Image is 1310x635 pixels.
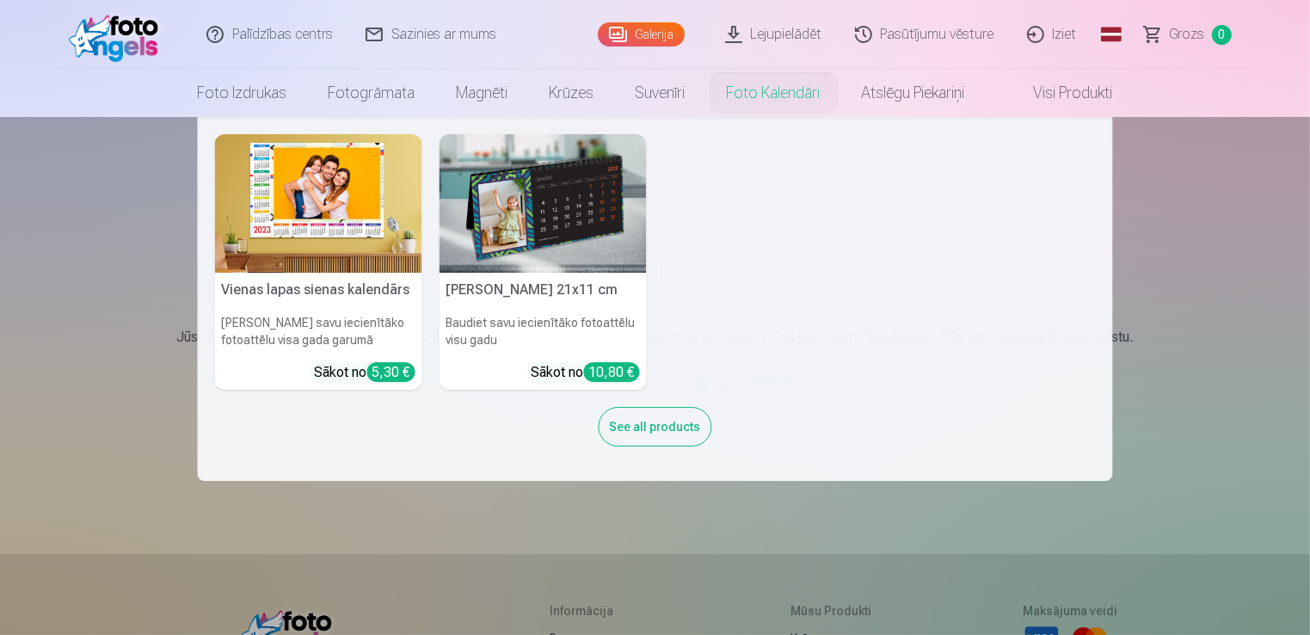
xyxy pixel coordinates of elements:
[529,69,615,117] a: Krūzes
[436,69,529,117] a: Magnēti
[599,407,712,447] div: See all products
[440,134,647,390] a: Galda kalendārs 21x11 cm[PERSON_NAME] 21x11 cmBaudiet savu iecienītāko fotoattēlu visu gaduSākot ...
[706,69,841,117] a: Foto kalendāri
[367,362,415,382] div: 5,30 €
[841,69,986,117] a: Atslēgu piekariņi
[215,273,422,307] h5: Vienas lapas sienas kalendārs
[215,307,422,355] h6: [PERSON_NAME] savu iecienītāko fotoattēlu visa gada garumā
[440,307,647,355] h6: Baudiet savu iecienītāko fotoattēlu visu gadu
[315,362,415,383] div: Sākot no
[1170,24,1205,45] span: Grozs
[440,273,647,307] h5: [PERSON_NAME] 21x11 cm
[532,362,640,383] div: Sākot no
[584,362,640,382] div: 10,80 €
[615,69,706,117] a: Suvenīri
[215,134,422,390] a: Vienas lapas sienas kalendārsVienas lapas sienas kalendārs[PERSON_NAME] savu iecienītāko fotoattē...
[177,69,308,117] a: Foto izdrukas
[69,7,168,62] img: /fa1
[599,416,712,435] a: See all products
[440,134,647,273] img: Galda kalendārs 21x11 cm
[308,69,436,117] a: Fotogrāmata
[598,22,685,46] a: Galerija
[986,69,1134,117] a: Visi produkti
[215,134,422,273] img: Vienas lapas sienas kalendārs
[1212,25,1232,45] span: 0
